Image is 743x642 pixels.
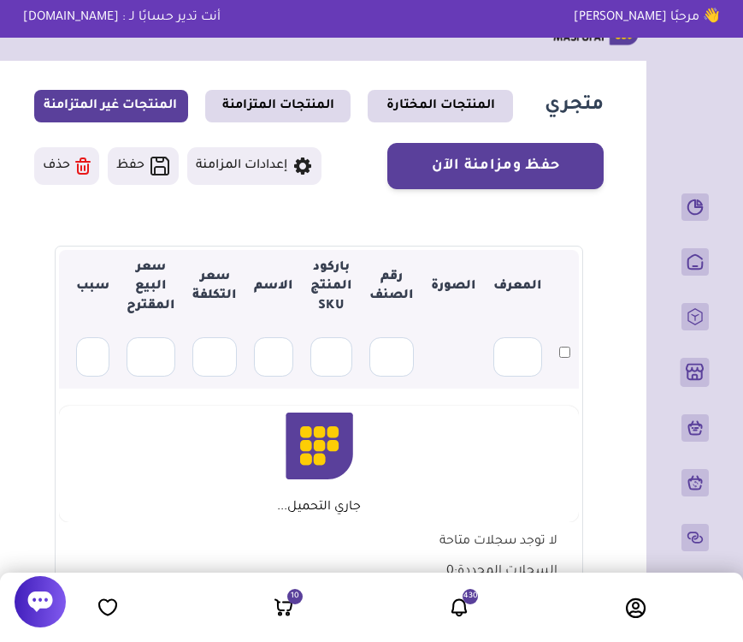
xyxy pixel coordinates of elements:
[34,147,99,185] button: حذف
[187,147,321,185] button: إعدادات المزامنة
[10,9,233,27] p: أنت تدير حسابًا لـ : [DOMAIN_NAME]
[449,597,469,618] a: 430
[76,280,109,294] strong: سبب
[545,94,604,119] h1: متجري
[463,589,478,604] span: 430
[368,90,513,122] a: المنتجات المختارة
[387,143,604,189] button: حفظ ومزامنة الآن
[425,552,579,581] div: السجلات المحددة:
[291,589,299,604] span: 10
[418,522,579,551] div: لا توجد سجلات متاحة
[431,280,476,294] strong: الصورة
[277,500,361,515] p: جاري التحميل...
[108,147,179,185] button: حفظ
[127,261,175,313] strong: سعر البيع المقترح
[369,270,414,303] strong: رقم الصنف
[254,280,293,294] strong: الاسم
[561,9,733,27] p: 👋 مرحبًا [PERSON_NAME]
[310,261,352,313] strong: باركود المنتج SKU
[446,565,454,579] span: 0
[192,270,237,303] strong: سعر التكلفة
[34,90,188,122] a: المنتجات غير المتزامنة
[493,280,542,294] strong: المعرف
[205,90,351,122] a: المنتجات المتزامنة
[274,597,294,618] a: 10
